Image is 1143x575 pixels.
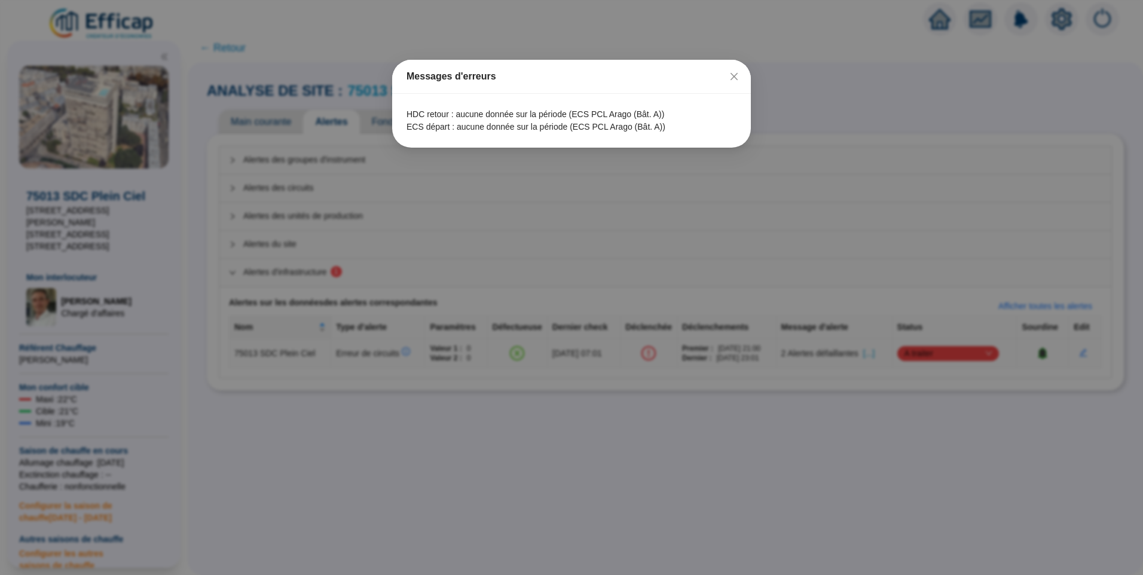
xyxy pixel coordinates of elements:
button: Close [725,67,744,86]
div: Messages d'erreurs [407,69,736,84]
span: close [729,72,739,81]
span: Fermer [725,72,744,81]
span: ECS départ : aucune donnée sur la période (ECS PCL Arago (Bât. A)) [407,121,736,133]
span: HDC retour : aucune donnée sur la période (ECS PCL Arago (Bât. A)) [407,108,736,121]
